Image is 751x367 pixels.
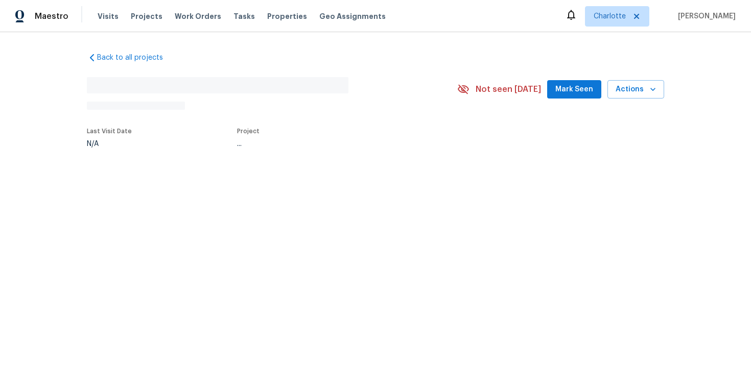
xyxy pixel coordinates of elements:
[594,11,626,21] span: Charlotte
[319,11,386,21] span: Geo Assignments
[175,11,221,21] span: Work Orders
[237,140,433,148] div: ...
[131,11,162,21] span: Projects
[98,11,119,21] span: Visits
[547,80,601,99] button: Mark Seen
[607,80,664,99] button: Actions
[87,128,132,134] span: Last Visit Date
[87,140,132,148] div: N/A
[616,83,656,96] span: Actions
[476,84,541,94] span: Not seen [DATE]
[87,53,185,63] a: Back to all projects
[267,11,307,21] span: Properties
[674,11,736,21] span: [PERSON_NAME]
[35,11,68,21] span: Maestro
[555,83,593,96] span: Mark Seen
[233,13,255,20] span: Tasks
[237,128,260,134] span: Project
